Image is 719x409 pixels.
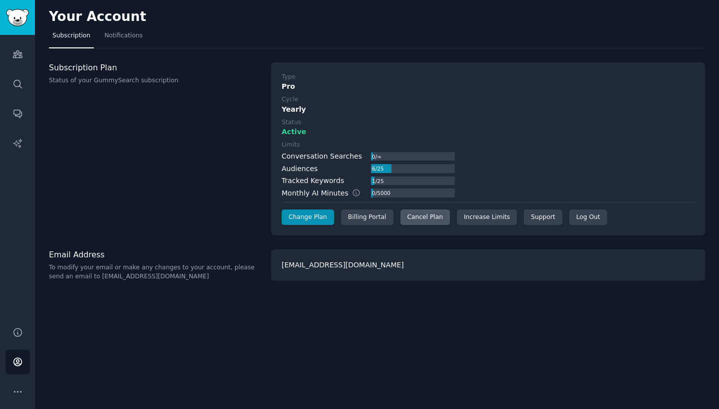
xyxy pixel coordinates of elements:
div: Cancel Plan [400,209,450,225]
a: Notifications [101,28,146,48]
div: Cycle [282,95,298,104]
div: Log Out [569,209,607,225]
div: Tracked Keywords [282,176,344,186]
div: Audiences [282,164,318,174]
img: GummySearch logo [6,9,29,26]
div: Pro [282,81,695,92]
div: Conversation Searches [282,151,362,162]
div: 0 / 5000 [371,189,391,198]
span: Notifications [104,31,143,40]
div: Yearly [282,104,695,115]
div: Limits [282,141,300,150]
div: 1 / 25 [371,177,384,186]
div: Monthly AI Minutes [282,188,371,199]
div: 0 / ∞ [371,152,382,161]
div: [EMAIL_ADDRESS][DOMAIN_NAME] [271,249,705,281]
a: Increase Limits [457,209,517,225]
h3: Subscription Plan [49,62,261,73]
h2: Your Account [49,9,146,25]
div: 6 / 25 [371,164,384,173]
h3: Email Address [49,249,261,260]
div: Status [282,118,301,127]
span: Subscription [52,31,90,40]
p: To modify your email or make any changes to your account, please send an email to [EMAIL_ADDRESS]... [49,263,261,281]
div: Type [282,73,296,82]
p: Status of your GummySearch subscription [49,76,261,85]
a: Subscription [49,28,94,48]
a: Support [524,209,562,225]
div: Billing Portal [341,209,393,225]
a: Change Plan [282,209,334,225]
span: Active [282,127,306,137]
